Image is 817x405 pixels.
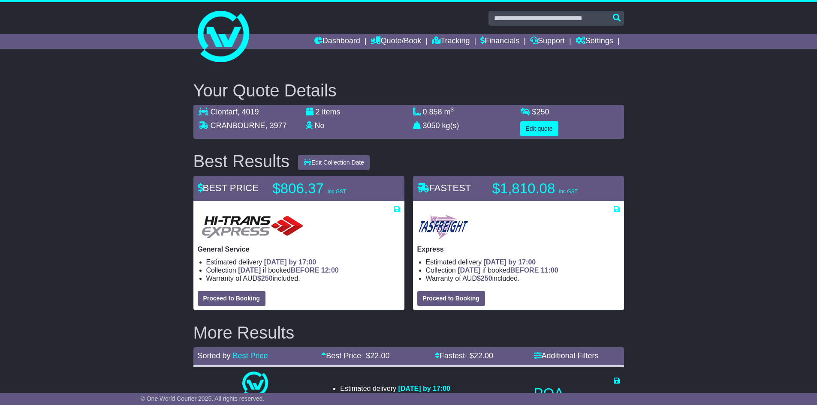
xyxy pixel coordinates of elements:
span: m [444,108,454,116]
p: General Service [198,245,400,253]
li: Estimated delivery [206,258,400,266]
span: 11:00 [541,267,558,274]
img: HiTrans: General Service [198,213,308,241]
li: Warranty of AUD included. [206,274,400,282]
a: Dashboard [314,34,360,49]
sup: 3 [451,106,454,113]
span: items [322,108,341,116]
span: $ [532,108,549,116]
a: Quote/Book [371,34,421,49]
a: Best Price [233,351,268,360]
span: , 3977 [265,121,287,130]
span: FASTEST [417,183,471,193]
span: 12:00 [321,267,339,274]
p: $1,810.08 [492,180,600,197]
span: CRANBOURNE [211,121,265,130]
li: Warranty of AUD included. [426,274,620,282]
span: inc GST [328,189,346,195]
a: Support [530,34,565,49]
p: $806.37 [273,180,380,197]
span: 22.00 [474,351,493,360]
span: BEST PRICE [198,183,259,193]
span: 250 [537,108,549,116]
h2: Your Quote Details [193,81,624,100]
p: POA [534,385,620,402]
span: $ [257,275,273,282]
span: inc GST [559,189,577,195]
li: Collection [206,266,400,274]
a: Settings [576,34,613,49]
p: Express [417,245,620,253]
span: kg(s) [442,121,459,130]
span: [DATE] by 17:00 [264,258,317,266]
span: $ [477,275,492,282]
span: - $ [465,351,493,360]
span: , 4019 [238,108,259,116]
span: 22.00 [370,351,389,360]
span: - $ [361,351,389,360]
button: Edit quote [520,121,558,136]
button: Proceed to Booking [417,291,485,306]
a: Best Price- $22.00 [321,351,389,360]
a: Fastest- $22.00 [435,351,493,360]
span: Clontarf [211,108,238,116]
span: 250 [261,275,273,282]
button: Edit Collection Date [298,155,370,170]
li: Collection [426,266,620,274]
a: Additional Filters [534,351,599,360]
span: [DATE] by 17:00 [398,385,450,392]
span: 0.858 [423,108,442,116]
span: [DATE] [238,267,261,274]
span: Sorted by [198,351,231,360]
span: 250 [481,275,492,282]
span: © One World Courier 2025. All rights reserved. [141,395,265,402]
span: 2 [316,108,320,116]
span: if booked [458,267,558,274]
img: One World Courier: Same Day Nationwide(quotes take 0.5-1 hour) [242,372,268,397]
span: if booked [238,267,338,274]
span: BEFORE [291,267,320,274]
a: Financials [480,34,519,49]
img: Tasfreight: Express [417,213,469,241]
span: No [315,121,325,130]
li: Estimated delivery [426,258,620,266]
div: Best Results [189,152,294,171]
button: Proceed to Booking [198,291,265,306]
span: [DATE] [458,267,480,274]
span: BEFORE [510,267,539,274]
span: [DATE] by 17:00 [484,258,536,266]
li: Estimated delivery [340,384,450,393]
h2: More Results [193,323,624,342]
li: Collection [340,393,450,401]
a: Tracking [432,34,470,49]
span: 3050 [423,121,440,130]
